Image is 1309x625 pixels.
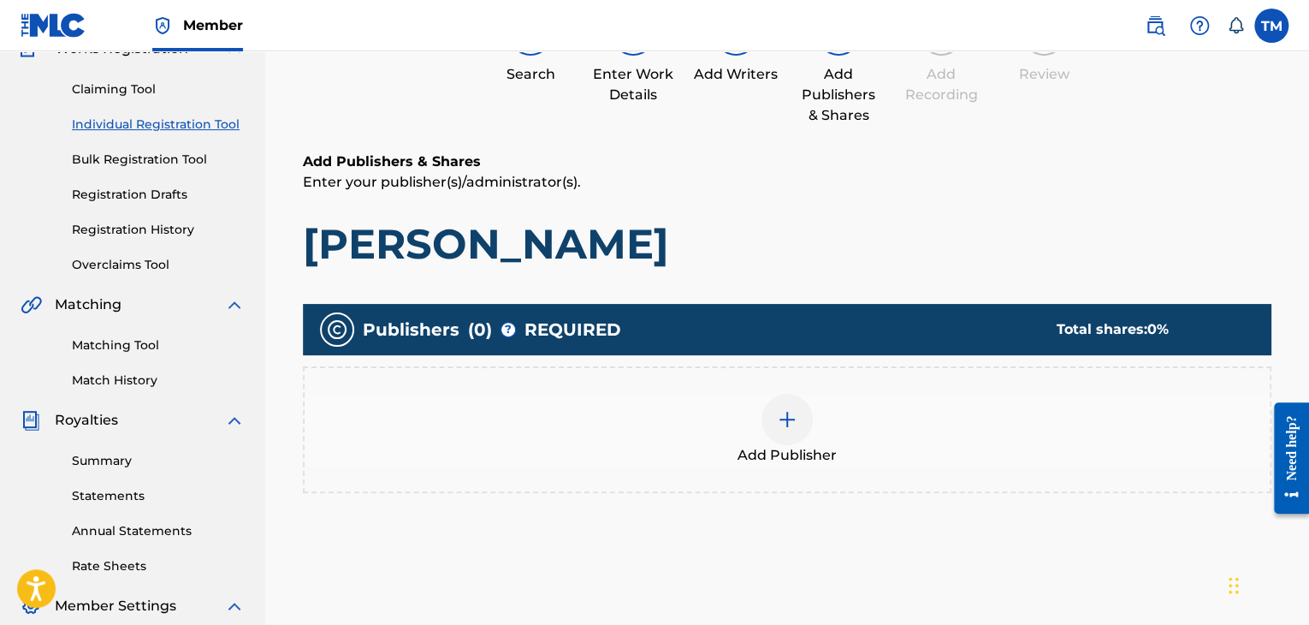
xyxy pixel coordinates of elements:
div: User Menu [1254,9,1288,43]
img: expand [224,295,245,315]
a: Statements [72,487,245,505]
a: Annual Statements [72,522,245,540]
a: Claiming Tool [72,80,245,98]
img: Top Rightsholder [152,15,173,36]
img: Member Settings [21,596,41,616]
iframe: Resource Center [1261,390,1309,527]
a: Public Search [1138,9,1172,43]
h1: [PERSON_NAME] [303,218,1271,270]
div: Notifications [1227,17,1244,34]
div: Drag [1229,560,1239,611]
img: help [1189,15,1210,36]
a: Individual Registration Tool [72,116,245,134]
a: Overclaims Tool [72,256,245,274]
span: 0 % [1147,321,1169,337]
span: Publishers [363,317,459,342]
span: Member Settings [55,596,176,616]
span: ? [501,323,515,336]
a: Registration History [72,221,245,239]
p: Enter your publisher(s)/administrator(s). [303,172,1271,193]
div: Review [1001,64,1087,85]
span: ( 0 ) [468,317,492,342]
span: Matching [55,295,121,315]
img: expand [224,596,245,616]
img: Matching [21,295,42,315]
div: Search [488,64,573,85]
div: Help [1182,9,1217,43]
a: Summary [72,452,245,470]
a: Match History [72,372,245,390]
a: Registration Drafts [72,186,245,204]
div: Add Writers [693,64,779,85]
div: Add Publishers & Shares [796,64,881,126]
span: Add Publisher [737,445,837,466]
h6: Add Publishers & Shares [303,152,1271,172]
span: Member [183,15,243,35]
span: REQUIRED [524,317,621,342]
img: publishers [327,319,347,340]
div: Total shares: [1057,319,1237,340]
div: Add Recording [898,64,984,105]
div: Enter Work Details [590,64,676,105]
a: Rate Sheets [72,557,245,575]
img: MLC Logo [21,13,86,38]
img: search [1145,15,1165,36]
a: Matching Tool [72,336,245,354]
a: Bulk Registration Tool [72,151,245,169]
iframe: Chat Widget [1223,543,1309,625]
img: add [777,409,797,430]
span: Royalties [55,410,118,431]
img: expand [224,410,245,431]
img: Royalties [21,410,41,431]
